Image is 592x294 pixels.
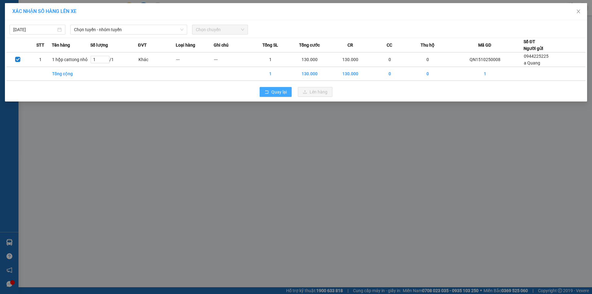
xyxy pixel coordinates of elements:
strong: 1900088888 [50,18,72,23]
span: Tên hàng [52,42,70,48]
td: 1 [251,67,289,81]
span: close [576,9,581,14]
span: Chọn tuyến - nhóm tuyến [74,25,183,34]
span: 40 [PERSON_NAME] - [GEOGRAPHIC_DATA] [29,24,72,33]
span: Mã GD [478,42,491,48]
span: ĐVT [138,42,147,48]
span: rollback [265,90,269,95]
span: down [180,28,184,31]
td: / 1 [90,52,138,67]
td: 0 [409,67,446,81]
span: CC [387,42,392,48]
strong: CÔNG TY TNHH DV DU LỊCH HẢI VÂN TRAVEL - VÂN ANH EXPRESS [29,3,94,17]
td: --- [176,52,214,67]
td: 130.000 [289,67,330,81]
span: Tổng cước [299,42,320,48]
td: 0 [371,52,409,67]
td: 130.000 [330,52,371,67]
input: 15/10/2025 [13,26,56,33]
td: Khác [138,52,176,67]
span: 0944225225 [524,54,549,59]
td: 130.000 [330,67,371,81]
td: 130.000 [289,52,330,67]
span: XÁC NHẬN SỐ HÀNG LÊN XE [12,8,76,14]
span: a Quang [17,43,52,52]
button: uploadLên hàng [298,87,332,97]
span: CR [347,42,353,48]
span: Quay lại [271,89,287,95]
td: 0 [409,52,446,67]
td: QN1510250008 [446,52,524,67]
span: Chọn chuyến [196,25,244,34]
td: 1 hộp cattong nhỏ [52,52,90,67]
img: logo [6,8,27,28]
div: Số ĐT Người gửi [524,38,543,52]
td: 1 [251,52,289,67]
span: a Quang [524,60,540,65]
td: --- [214,52,252,67]
button: Close [570,3,587,20]
td: 1 [29,52,52,67]
span: Ghi chú [214,42,228,48]
span: Số lượng [90,42,108,48]
span: Thu hộ [421,42,434,48]
td: Tổng cộng [52,67,90,81]
td: 1 [446,67,524,81]
span: STT [36,42,44,48]
span: Loại hàng [176,42,195,48]
button: rollbackQuay lại [260,87,292,97]
span: HOTLINE : [29,18,49,23]
span: Tổng SL [262,42,278,48]
td: 0 [371,67,409,81]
